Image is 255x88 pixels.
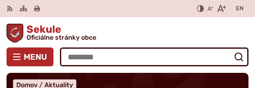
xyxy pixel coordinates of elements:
span: Menu [24,54,47,60]
a: EN [234,4,245,14]
span: Sekule [23,24,96,41]
img: Prejsť na domovskú stránku [7,24,23,43]
button: Menu [7,47,53,66]
span: Oficiálne stránky obce [27,34,96,41]
span: EN [236,4,244,14]
a: Logo Sekule, prejsť na domovskú stránku. [7,24,248,43]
